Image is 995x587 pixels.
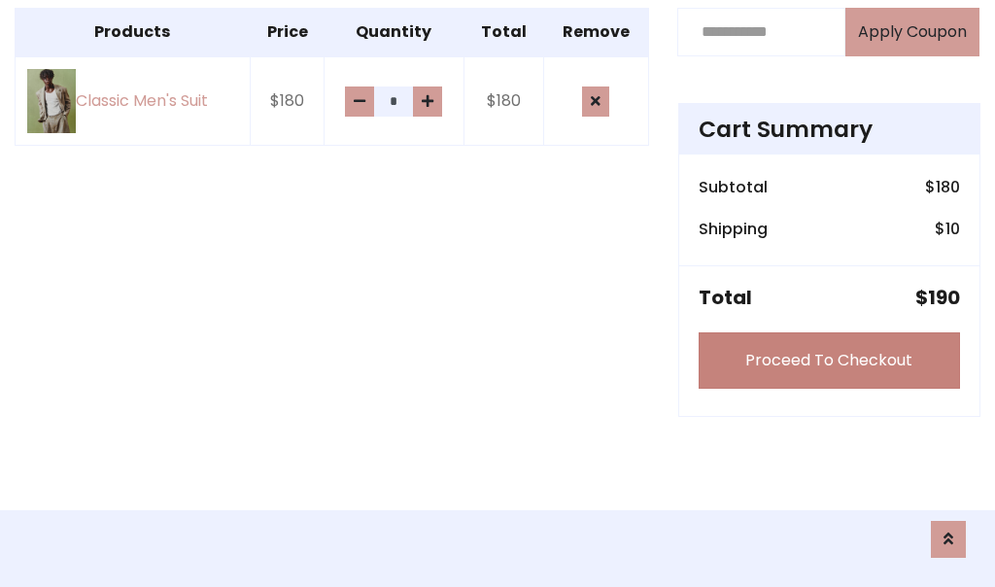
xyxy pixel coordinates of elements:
[925,178,960,196] h6: $
[699,332,960,389] a: Proceed To Checkout
[699,286,752,309] h5: Total
[463,56,543,146] td: $180
[699,220,768,238] h6: Shipping
[543,8,648,56] th: Remove
[935,220,960,238] h6: $
[16,8,251,56] th: Products
[463,8,543,56] th: Total
[250,56,325,146] td: $180
[325,8,463,56] th: Quantity
[699,116,960,143] h4: Cart Summary
[250,8,325,56] th: Price
[936,176,960,198] span: 180
[928,284,960,311] span: 190
[915,286,960,309] h5: $
[699,178,768,196] h6: Subtotal
[27,69,238,134] a: Classic Men's Suit
[845,8,979,56] button: Apply Coupon
[945,218,960,240] span: 10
